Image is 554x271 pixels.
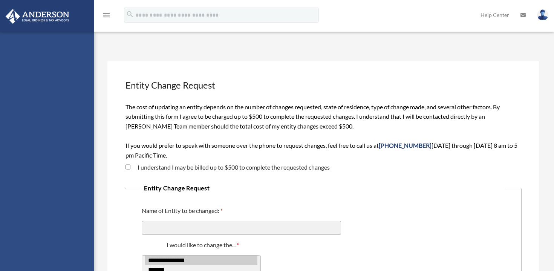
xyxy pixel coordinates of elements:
span: [PHONE_NUMBER] [379,142,432,149]
i: search [126,10,134,18]
i: menu [102,11,111,20]
label: I would like to change the... [142,241,266,251]
label: I understand I may be billed up to $500 to complete the requested changes [130,164,330,170]
label: Name of Entity to be changed: [142,207,225,216]
legend: Entity Change Request [141,183,505,193]
span: The cost of updating an entity depends on the number of changes requested, state of residence, ty... [125,103,517,159]
img: Anderson Advisors Platinum Portal [3,9,72,24]
img: User Pic [537,9,548,20]
a: menu [102,13,111,20]
h3: Entity Change Request [125,78,522,92]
